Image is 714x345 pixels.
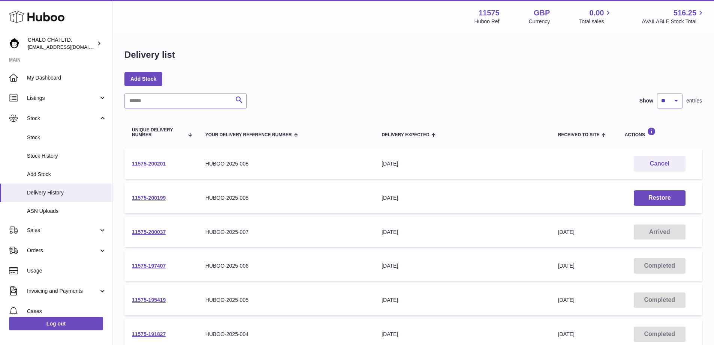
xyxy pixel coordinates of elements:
span: Total sales [579,18,612,25]
span: My Dashboard [27,74,106,81]
a: Add Stock [124,72,162,86]
span: [EMAIL_ADDRESS][DOMAIN_NAME] [28,44,110,50]
span: Listings [27,95,99,102]
div: CHALO CHAI LTD. [28,36,95,51]
a: 516.25 AVAILABLE Stock Total [642,8,705,25]
a: 11575-191827 [132,331,166,337]
a: 0.00 Total sales [579,8,612,25]
button: Restore [634,190,686,206]
span: Unique Delivery Number [132,128,184,137]
span: entries [686,97,702,104]
img: Chalo@chalocompany.com [9,38,20,49]
h1: Delivery list [124,49,175,61]
span: 516.25 [674,8,696,18]
span: Stock [27,134,106,141]
span: [DATE] [558,331,575,337]
label: Show [639,97,653,104]
span: Sales [27,227,99,234]
div: [DATE] [382,262,543,270]
div: HUBOO-2025-008 [205,160,367,167]
span: AVAILABLE Stock Total [642,18,705,25]
span: ASN Uploads [27,208,106,215]
div: [DATE] [382,297,543,304]
div: HUBOO-2025-005 [205,297,367,304]
span: Delivery History [27,189,106,196]
span: Add Stock [27,171,106,178]
span: [DATE] [558,229,575,235]
span: Your Delivery Reference Number [205,133,292,137]
a: 11575-200199 [132,195,166,201]
span: Received to Site [558,133,600,137]
span: Stock History [27,152,106,160]
div: Currency [529,18,550,25]
a: 11575-200201 [132,161,166,167]
a: 11575-200037 [132,229,166,235]
span: Stock [27,115,99,122]
span: Orders [27,247,99,254]
a: 11575-195419 [132,297,166,303]
div: Huboo Ref [475,18,500,25]
div: [DATE] [382,331,543,338]
span: Delivery Expected [382,133,429,137]
span: Usage [27,267,106,274]
span: [DATE] [558,297,575,303]
div: HUBOO-2025-004 [205,331,367,338]
span: [DATE] [558,263,575,269]
div: HUBOO-2025-008 [205,194,367,202]
button: Cancel [634,156,686,172]
strong: 11575 [479,8,500,18]
a: Log out [9,317,103,330]
div: [DATE] [382,194,543,202]
div: Actions [625,127,695,137]
div: [DATE] [382,229,543,236]
strong: GBP [534,8,550,18]
span: Cases [27,308,106,315]
div: [DATE] [382,160,543,167]
div: HUBOO-2025-006 [205,262,367,270]
a: 11575-197407 [132,263,166,269]
span: 0.00 [590,8,604,18]
span: Invoicing and Payments [27,288,99,295]
div: HUBOO-2025-007 [205,229,367,236]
